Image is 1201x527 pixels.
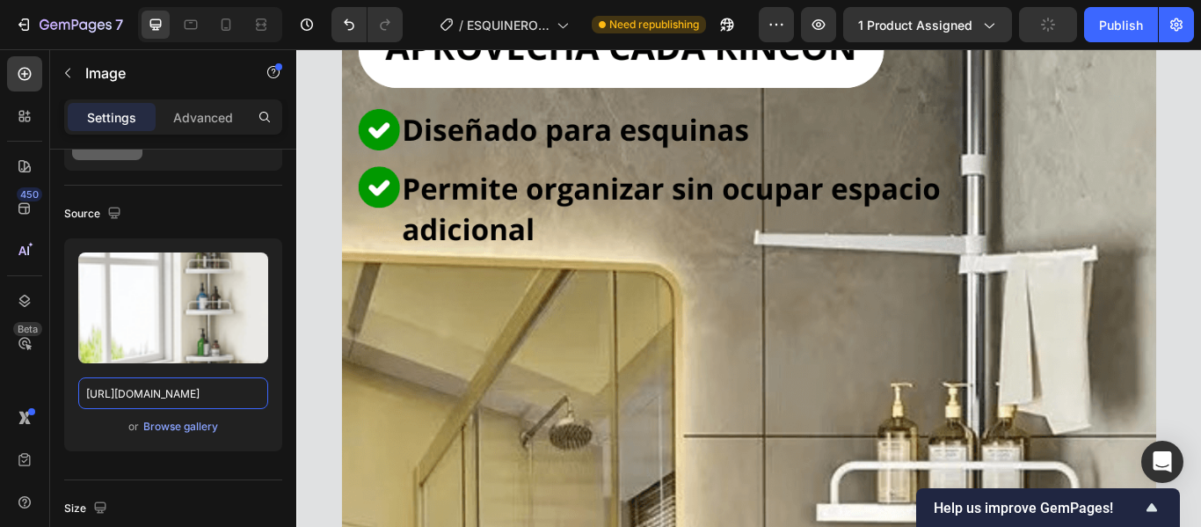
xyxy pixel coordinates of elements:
[13,322,42,336] div: Beta
[17,187,42,201] div: 450
[843,7,1012,42] button: 1 product assigned
[1141,441,1183,483] div: Open Intercom Messenger
[1084,7,1158,42] button: Publish
[934,500,1141,516] span: Help us improve GemPages!
[858,16,972,34] span: 1 product assigned
[128,416,139,437] span: or
[115,14,123,35] p: 7
[78,377,268,409] input: https://example.com/image.jpg
[331,7,403,42] div: Undo/Redo
[143,419,218,435] div: Browse gallery
[78,253,268,363] img: preview-image
[7,7,131,42] button: 7
[609,17,699,33] span: Need republishing
[85,62,235,84] p: Image
[64,202,125,226] div: Source
[1099,16,1143,34] div: Publish
[64,497,111,521] div: Size
[459,16,463,34] span: /
[142,418,219,436] button: Browse gallery
[87,108,136,127] p: Settings
[296,49,1201,527] iframe: Design area
[934,497,1162,518] button: Show survey - Help us improve GemPages!
[173,108,233,127] p: Advanced
[467,16,550,34] span: ESQUINERO DE DUCHA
